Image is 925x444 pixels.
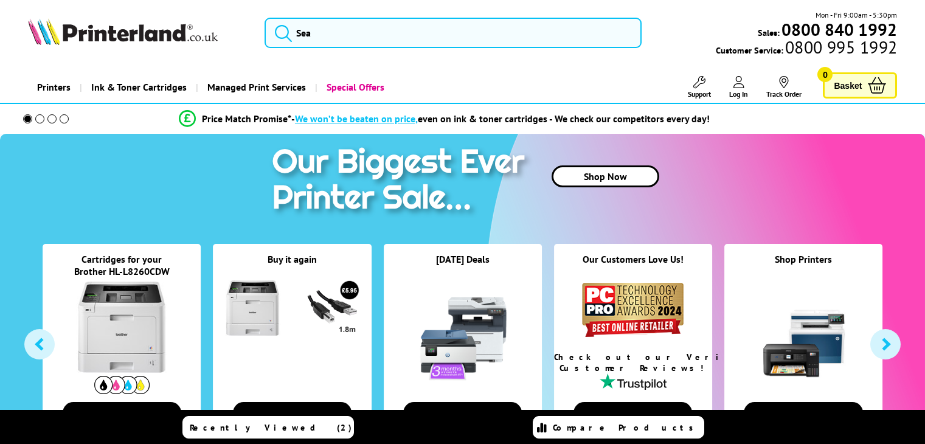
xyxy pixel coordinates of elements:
span: Recently Viewed (2) [190,422,352,433]
span: Customer Service: [716,41,897,56]
span: 0800 995 1992 [783,41,897,53]
a: Track Order [766,76,802,99]
a: Printerland Logo [28,18,249,47]
input: Sea [265,18,642,48]
div: Our Customers Love Us! [554,253,712,280]
div: Check out our Verified Customer Reviews! [554,352,712,373]
a: Brother HL-L8260CDW [74,265,170,277]
b: 0800 840 1992 [781,18,897,41]
img: printer sale [266,134,537,229]
span: Log In [729,89,748,99]
a: Basket 0 [823,72,897,99]
a: Managed Print Services [196,72,315,103]
span: We won’t be beaten on price, [295,113,418,125]
a: Special Offers [315,72,393,103]
a: Recently Viewed (2) [182,416,354,439]
a: Compare Products [533,416,704,439]
span: Sales: [758,27,780,38]
a: Buy it again [268,253,317,265]
a: Support [688,76,711,99]
button: View [403,402,522,423]
img: Printerland Logo [28,18,218,45]
a: Printers [28,72,80,103]
span: Compare Products [553,422,700,433]
div: - even on ink & toner cartridges - We check our competitors every day! [291,113,710,125]
span: Support [688,89,711,99]
div: Cartridges for your [43,253,201,265]
button: View [744,402,862,423]
button: Read Reviews [573,402,692,423]
span: Mon - Fri 9:00am - 5:30pm [816,9,897,21]
span: Price Match Promise* [202,113,291,125]
a: Shop Now [552,165,659,187]
div: Shop Printers [724,253,882,280]
span: Basket [834,77,862,94]
div: [DATE] Deals [384,253,542,280]
span: 0 [817,67,833,82]
a: Ink & Toner Cartridges [80,72,196,103]
span: Ink & Toner Cartridges [91,72,187,103]
button: View Cartridges [63,402,181,423]
a: Log In [729,76,748,99]
button: View [233,402,352,423]
li: modal_Promise [6,108,882,130]
a: 0800 840 1992 [780,24,897,35]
